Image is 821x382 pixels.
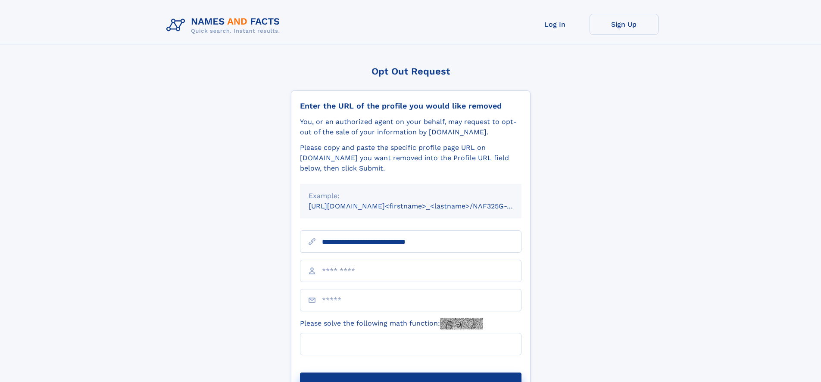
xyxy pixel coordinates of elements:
small: [URL][DOMAIN_NAME]<firstname>_<lastname>/NAF325G-xxxxxxxx [309,202,538,210]
a: Sign Up [590,14,659,35]
div: You, or an authorized agent on your behalf, may request to opt-out of the sale of your informatio... [300,117,521,137]
div: Enter the URL of the profile you would like removed [300,101,521,111]
label: Please solve the following math function: [300,318,483,329]
a: Log In [521,14,590,35]
div: Opt Out Request [291,66,531,77]
div: Example: [309,191,513,201]
img: Logo Names and Facts [163,14,287,37]
div: Please copy and paste the specific profile page URL on [DOMAIN_NAME] you want removed into the Pr... [300,143,521,174]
